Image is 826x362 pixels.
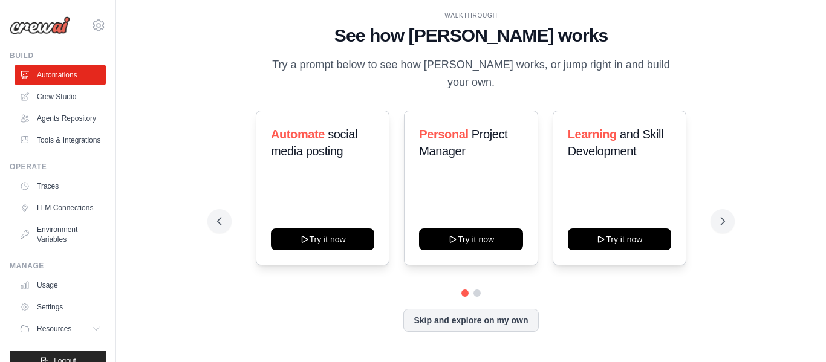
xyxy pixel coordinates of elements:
[15,131,106,150] a: Tools & Integrations
[271,128,325,141] span: Automate
[15,297,106,317] a: Settings
[419,128,468,141] span: Personal
[10,51,106,60] div: Build
[15,87,106,106] a: Crew Studio
[268,56,674,92] p: Try a prompt below to see how [PERSON_NAME] works, or jump right in and build your own.
[15,198,106,218] a: LLM Connections
[15,220,106,249] a: Environment Variables
[37,324,71,334] span: Resources
[15,276,106,295] a: Usage
[10,162,106,172] div: Operate
[568,228,671,250] button: Try it now
[15,109,106,128] a: Agents Repository
[15,176,106,196] a: Traces
[217,11,725,20] div: WALKTHROUGH
[568,128,617,141] span: Learning
[10,16,70,34] img: Logo
[217,25,725,47] h1: See how [PERSON_NAME] works
[419,228,522,250] button: Try it now
[271,228,374,250] button: Try it now
[403,309,538,332] button: Skip and explore on my own
[15,319,106,338] button: Resources
[15,65,106,85] a: Automations
[10,261,106,271] div: Manage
